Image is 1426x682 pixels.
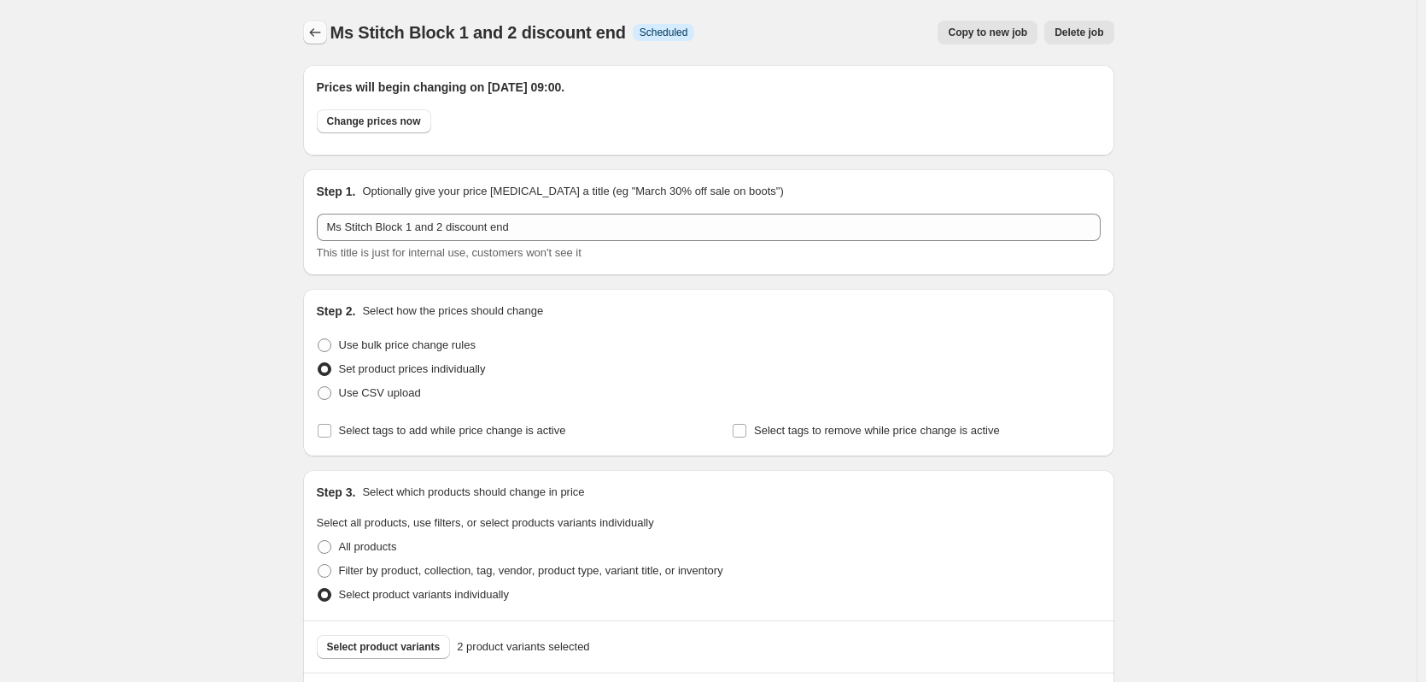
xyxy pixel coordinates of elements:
[339,588,509,601] span: Select product variants individually
[1055,26,1103,39] span: Delete job
[362,183,783,200] p: Optionally give your price [MEDICAL_DATA] a title (eg "March 30% off sale on boots")
[317,246,582,259] span: This title is just for internal use, customers won't see it
[339,564,723,577] span: Filter by product, collection, tag, vendor, product type, variant title, or inventory
[339,386,421,399] span: Use CSV upload
[317,183,356,200] h2: Step 1.
[938,21,1037,44] button: Copy to new job
[317,516,654,529] span: Select all products, use filters, or select products variants individually
[948,26,1027,39] span: Copy to new job
[362,484,584,501] p: Select which products should change in price
[457,638,589,656] span: 2 product variants selected
[339,362,486,375] span: Set product prices individually
[1044,21,1113,44] button: Delete job
[303,21,327,44] button: Price change jobs
[640,26,688,39] span: Scheduled
[317,214,1101,241] input: 30% off holiday sale
[339,424,566,437] span: Select tags to add while price change is active
[327,640,441,654] span: Select product variants
[317,109,431,133] button: Change prices now
[317,79,1101,96] h2: Prices will begin changing on [DATE] 09:00.
[362,303,543,320] p: Select how the prices should change
[317,303,356,320] h2: Step 2.
[317,484,356,501] h2: Step 3.
[317,635,451,659] button: Select product variants
[754,424,1000,437] span: Select tags to remove while price change is active
[327,115,421,128] span: Change prices now
[330,23,626,42] span: Ms Stitch Block 1 and 2 discount end
[339,540,397,553] span: All products
[339,338,476,351] span: Use bulk price change rules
